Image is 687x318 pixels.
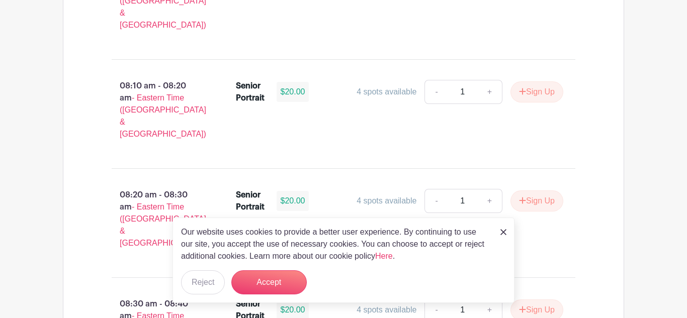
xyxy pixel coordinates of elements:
[357,86,416,98] div: 4 spots available
[424,189,448,213] a: -
[120,202,206,247] span: - Eastern Time ([GEOGRAPHIC_DATA] & [GEOGRAPHIC_DATA])
[357,195,416,207] div: 4 spots available
[277,191,309,211] div: $20.00
[277,82,309,102] div: $20.00
[510,190,563,211] button: Sign Up
[96,76,220,144] p: 08:10 am - 08:20 am
[477,80,502,104] a: +
[236,189,265,213] div: Senior Portrait
[231,270,307,294] button: Accept
[424,80,448,104] a: -
[96,185,220,253] p: 08:20 am - 08:30 am
[120,93,206,138] span: - Eastern Time ([GEOGRAPHIC_DATA] & [GEOGRAPHIC_DATA])
[236,80,265,104] div: Senior Portrait
[181,270,225,294] button: Reject
[510,81,563,102] button: Sign Up
[477,189,502,213] a: +
[375,252,393,260] a: Here
[181,226,490,262] p: Our website uses cookies to provide a better user experience. By continuing to use our site, you ...
[500,229,506,235] img: close_button-5f87c8562297e5c2d7936805f587ecaba9071eb48480494691a3f1689db116b3.svg
[357,304,416,316] div: 4 spots available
